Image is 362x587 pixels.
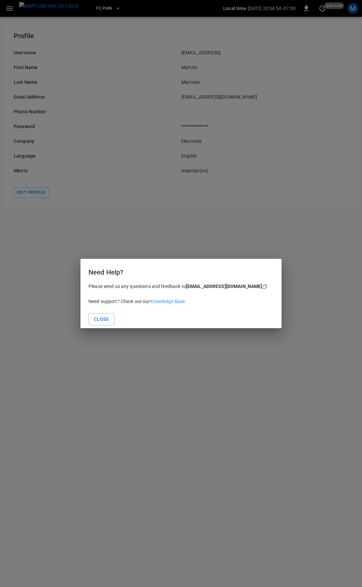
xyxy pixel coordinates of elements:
h6: Need Help? [88,267,274,278]
p: Need support? Check out our [88,298,274,305]
button: Close [88,313,114,326]
div: [EMAIL_ADDRESS][DOMAIN_NAME] [186,283,262,290]
p: Please send us any questions and feedback to [88,283,274,290]
div: copy [262,283,268,290]
a: Knowledge Base [150,299,185,304]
